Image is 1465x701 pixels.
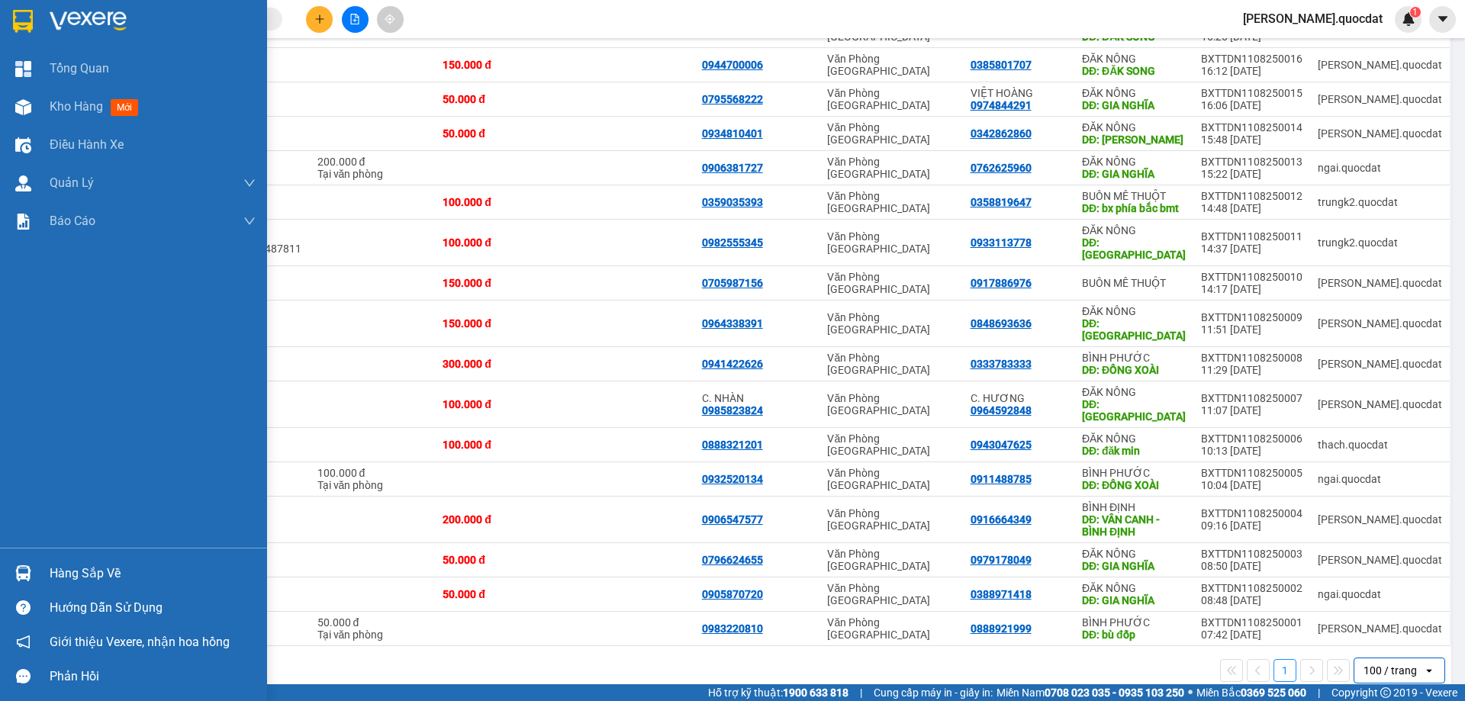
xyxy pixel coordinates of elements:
[1201,548,1302,560] div: BXTTDN1108250003
[317,467,428,479] div: 100.000 đ
[50,99,103,114] span: Kho hàng
[1201,479,1302,491] div: 10:04 [DATE]
[16,635,31,649] span: notification
[827,87,955,111] div: Văn Phòng [GEOGRAPHIC_DATA]
[116,14,159,63] strong: Nhà xe QUỐC ĐẠT
[1201,364,1302,376] div: 11:29 [DATE]
[1201,582,1302,594] div: BXTTDN1108250002
[1318,439,1442,451] div: thach.quocdat
[1436,12,1450,26] span: caret-down
[1082,501,1186,513] div: BÌNH ĐỊNH
[16,600,31,615] span: question-circle
[1318,277,1442,289] div: simon.quocdat
[1201,243,1302,255] div: 14:37 [DATE]
[702,162,763,174] div: 0906381727
[443,588,557,600] div: 50.000 đ
[1082,364,1186,376] div: DĐ: ĐỒNG XOÀI
[1082,133,1186,146] div: DĐ: NAM ĐÀ
[1201,629,1302,641] div: 07:42 [DATE]
[827,121,955,146] div: Văn Phòng [GEOGRAPHIC_DATA]
[1082,121,1186,133] div: ĐĂK NÔNG
[1364,663,1417,678] div: 100 / trang
[971,439,1032,451] div: 0943047625
[702,473,763,485] div: 0932520134
[971,162,1032,174] div: 0762625960
[1201,467,1302,479] div: BXTTDN1108250005
[827,271,955,295] div: Văn Phòng [GEOGRAPHIC_DATA]
[971,317,1032,330] div: 0848693636
[16,669,31,683] span: message
[1082,305,1186,317] div: ĐĂK NÔNG
[827,230,955,255] div: Văn Phòng [GEOGRAPHIC_DATA]
[997,684,1184,701] span: Miền Nam
[1201,507,1302,519] div: BXTTDN1108250004
[702,554,763,566] div: 0796624655
[243,177,256,189] span: down
[306,6,333,33] button: plus
[874,684,993,701] span: Cung cấp máy in - giấy in:
[50,135,124,154] span: Điều hành xe
[443,554,557,566] div: 50.000 đ
[317,156,428,168] div: 200.000 đ
[702,196,763,208] div: 0359035393
[162,102,291,118] span: BXTTDN1108250017
[1201,323,1302,336] div: 11:51 [DATE]
[50,211,95,230] span: Báo cáo
[1082,156,1186,168] div: ĐĂK NÔNG
[1082,236,1186,261] div: DĐ: KIẾN ĐỨC
[1318,196,1442,208] div: trungk2.quocdat
[1082,352,1186,364] div: BÌNH PHƯỚC
[50,632,230,651] span: Giới thiệu Vexere, nhận hoa hồng
[1082,594,1186,606] div: DĐ: GIA NGHĨA
[1318,59,1442,71] div: simon.quocdat
[443,317,557,330] div: 150.000 đ
[50,562,256,585] div: Hàng sắp về
[15,175,31,191] img: warehouse-icon
[317,616,428,629] div: 50.000 đ
[702,404,763,416] div: 0985823824
[15,137,31,153] img: warehouse-icon
[860,684,862,701] span: |
[1082,548,1186,560] div: ĐĂK NÔNG
[1082,616,1186,629] div: BÌNH PHƯỚC
[1082,582,1186,594] div: ĐĂK NÔNG
[971,236,1032,249] div: 0933113778
[1410,7,1421,18] sup: 1
[1045,687,1184,699] strong: 0708 023 035 - 0935 103 250
[971,196,1032,208] div: 0358819647
[115,66,159,95] span: 0906 477 911
[50,59,109,78] span: Tổng Quan
[971,127,1032,140] div: 0342862860
[15,99,31,115] img: warehouse-icon
[971,59,1032,71] div: 0385801707
[1082,277,1186,289] div: BUÔN MÊ THUỘT
[1082,432,1186,445] div: ĐĂK NÔNG
[827,507,955,532] div: Văn Phòng [GEOGRAPHIC_DATA]
[1082,560,1186,572] div: DĐ: GIA NGHĨA
[1318,398,1442,410] div: simon.quocdat
[443,59,557,71] div: 150.000 đ
[827,582,955,606] div: Văn Phòng [GEOGRAPHIC_DATA]
[1318,93,1442,105] div: simon.quocdat
[50,596,256,619] div: Hướng dẫn sử dụng
[1201,65,1302,77] div: 16:12 [DATE]
[971,99,1032,111] div: 0974844291
[1082,513,1186,538] div: DĐ: VÂN CANH - BÌNH ĐỊNH
[702,236,763,249] div: 0982555345
[13,10,33,33] img: logo-vxr
[971,404,1032,416] div: 0964592848
[827,467,955,491] div: Văn Phòng [GEOGRAPHIC_DATA]
[50,173,94,192] span: Quản Lý
[1082,99,1186,111] div: DĐ: GIA NGHĨA
[1318,554,1442,566] div: simon.quocdat
[702,317,763,330] div: 0964338391
[827,392,955,416] div: Văn Phòng [GEOGRAPHIC_DATA]
[702,439,763,451] div: 0888321201
[1318,162,1442,174] div: ngai.quocdat
[1201,133,1302,146] div: 15:48 [DATE]
[1201,53,1302,65] div: BXTTDN1108250016
[1201,594,1302,606] div: 08:48 [DATE]
[1241,687,1306,699] strong: 0369 525 060
[702,93,763,105] div: 0795568222
[1201,87,1302,99] div: BXTTDN1108250015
